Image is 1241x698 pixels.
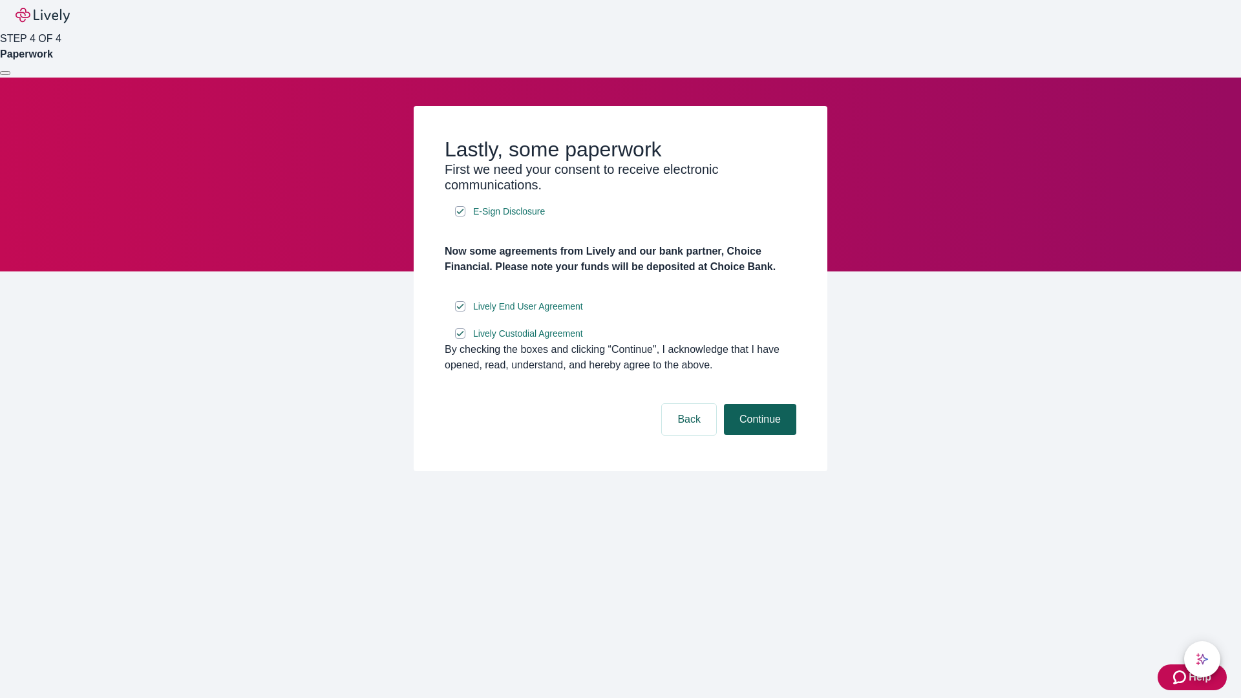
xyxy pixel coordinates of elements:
[16,8,70,23] img: Lively
[1196,653,1209,666] svg: Lively AI Assistant
[1173,670,1189,685] svg: Zendesk support icon
[471,204,547,220] a: e-sign disclosure document
[471,299,586,315] a: e-sign disclosure document
[473,327,583,341] span: Lively Custodial Agreement
[1184,641,1220,677] button: chat
[1158,664,1227,690] button: Zendesk support iconHelp
[445,244,796,275] h4: Now some agreements from Lively and our bank partner, Choice Financial. Please note your funds wi...
[473,300,583,313] span: Lively End User Agreement
[445,137,796,162] h2: Lastly, some paperwork
[1189,670,1211,685] span: Help
[471,326,586,342] a: e-sign disclosure document
[445,342,796,373] div: By checking the boxes and clicking “Continue", I acknowledge that I have opened, read, understand...
[724,404,796,435] button: Continue
[662,404,716,435] button: Back
[473,205,545,218] span: E-Sign Disclosure
[445,162,796,193] h3: First we need your consent to receive electronic communications.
